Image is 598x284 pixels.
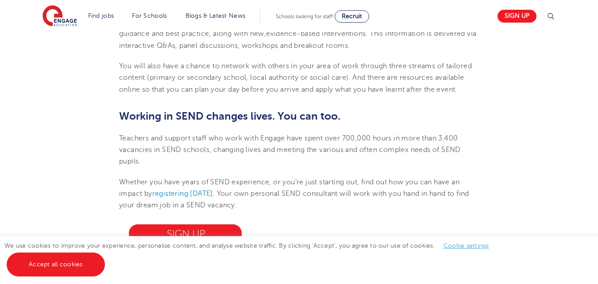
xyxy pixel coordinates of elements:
span: Working in SEND changes lives. You can too. [119,110,340,122]
a: Find jobs [88,12,114,19]
span: Schools looking for staff [276,13,333,19]
a: Cookie settings [444,242,489,249]
a: Accept all cookies [7,253,105,276]
span: You will also have a chance to network with others in your area of work through three streams of ... [119,62,472,93]
span: . Your own personal SEND consultant will work with you hand in hand to find your dream job in a S... [119,190,469,209]
a: Sign up [498,10,536,23]
a: Recruit [335,10,369,23]
span: Teachers and support staff who work with Engage have spent over 700,000 hours in more than 3,400 ... [119,134,461,166]
span: evidence-based interventions. This information is delivered via interactive Q&As, panel discussio... [119,30,476,49]
a: registering [DATE] [152,190,213,198]
span: We use cookies to improve your experience, personalise content, and analyse website traffic. By c... [4,242,498,268]
img: Engage Education [42,5,77,27]
span: Whether you have years of SEND experience, or you’re just starting out, find out how you can have... [119,178,459,198]
a: For Schools [132,12,167,19]
span: , [264,30,266,38]
span: Recruit [342,13,362,19]
a: Blogs & Latest News [185,12,246,19]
